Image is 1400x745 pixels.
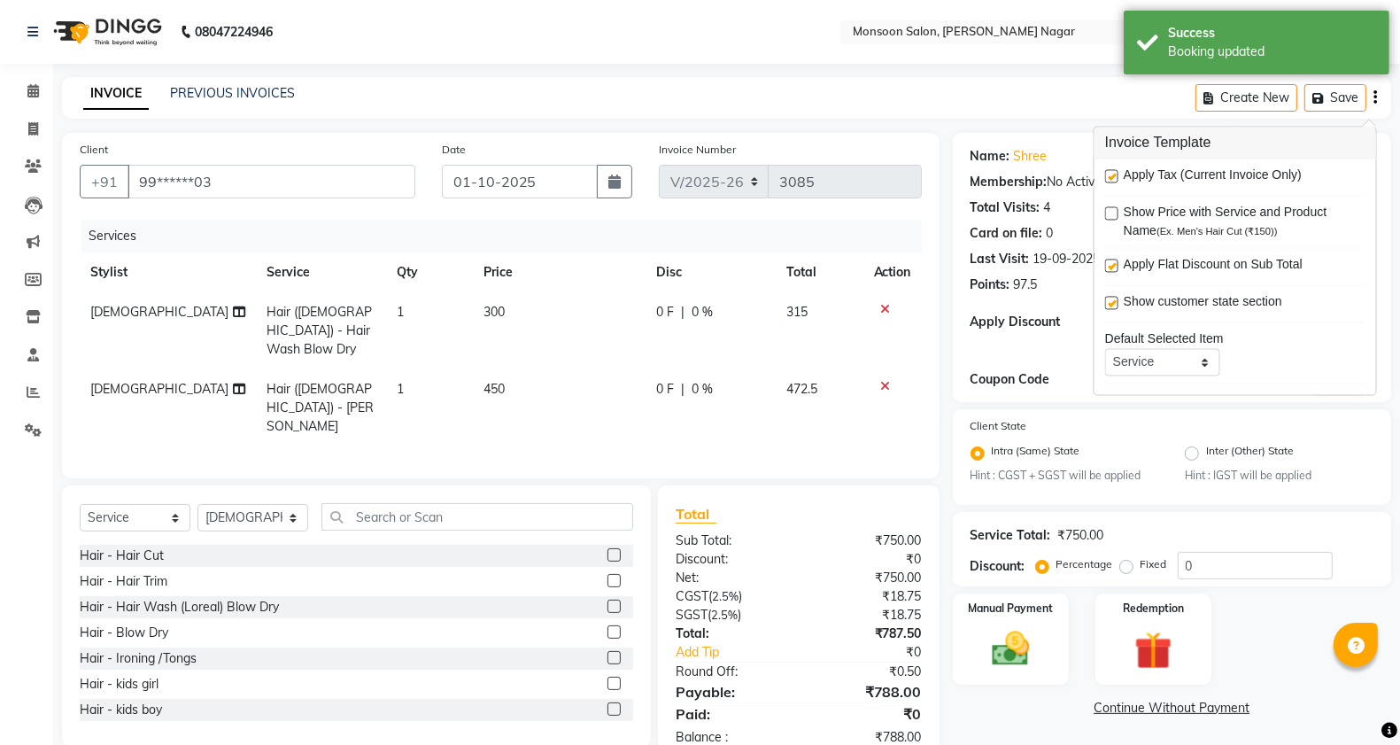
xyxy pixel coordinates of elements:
[659,142,736,158] label: Invoice Number
[971,173,1373,191] div: No Active Membership
[1141,556,1167,572] label: Fixed
[971,468,1159,484] small: Hint : CGST + SGST will be applied
[80,165,129,198] button: +91
[1014,275,1038,294] div: 97.5
[971,526,1051,545] div: Service Total:
[80,675,159,694] div: Hair - kids girl
[397,381,404,397] span: 1
[1058,526,1104,545] div: ₹750.00
[992,443,1080,464] label: Intra (Same) State
[484,304,506,320] span: 300
[662,625,799,643] div: Total:
[776,252,863,292] th: Total
[256,252,386,292] th: Service
[971,275,1010,294] div: Points:
[676,505,716,524] span: Total
[1033,250,1101,268] div: 19-09-2025
[1123,601,1184,617] label: Redemption
[662,550,799,569] div: Discount:
[799,550,935,569] div: ₹0
[971,250,1030,268] div: Last Visit:
[656,380,674,399] span: 0 F
[681,303,685,322] span: |
[1047,224,1054,243] div: 0
[799,532,935,550] div: ₹750.00
[971,147,1010,166] div: Name:
[971,224,1043,243] div: Card on file:
[90,381,228,397] span: [DEMOGRAPHIC_DATA]
[863,252,922,292] th: Action
[80,598,279,617] div: Hair - Hair Wash (Loreal) Blow Dry
[662,643,821,662] a: Add Tip
[799,606,935,625] div: ₹18.75
[80,252,256,292] th: Stylist
[267,304,372,357] span: Hair ([DEMOGRAPHIC_DATA]) - Hair Wash Blow Dry
[1123,627,1183,673] img: _gift.svg
[971,418,1027,434] label: Client State
[656,303,674,322] span: 0 F
[83,78,149,110] a: INVOICE
[1304,84,1366,112] button: Save
[799,681,935,702] div: ₹788.00
[711,608,738,622] span: 2.5%
[662,606,799,625] div: ( )
[267,381,374,434] span: Hair ([DEMOGRAPHIC_DATA]) - [PERSON_NAME]
[968,601,1053,617] label: Manual Payment
[1094,128,1376,159] h3: Invoice Template
[971,198,1040,217] div: Total Visits:
[1124,167,1302,189] span: Apply Tax (Current Invoice Only)
[128,165,415,198] input: Search by Name/Mobile/Email/Code
[1124,293,1282,315] span: Show customer state section
[712,589,739,603] span: 2.5%
[662,587,799,606] div: ( )
[1168,43,1376,61] div: Booking updated
[822,643,935,662] div: ₹0
[80,624,168,642] div: Hair - Blow Dry
[81,220,935,252] div: Services
[692,303,713,322] span: 0 %
[676,588,708,604] span: CGST
[662,532,799,550] div: Sub Total:
[971,370,1105,389] div: Coupon Code
[799,569,935,587] div: ₹750.00
[1044,198,1051,217] div: 4
[484,381,506,397] span: 450
[80,142,108,158] label: Client
[45,7,166,57] img: logo
[662,681,799,702] div: Payable:
[321,503,633,531] input: Search or Scan
[1185,468,1373,484] small: Hint : IGST will be applied
[692,380,713,399] span: 0 %
[386,252,473,292] th: Qty
[80,701,162,719] div: Hair - kids boy
[786,304,808,320] span: 315
[1206,443,1294,464] label: Inter (Other) State
[80,547,164,565] div: Hair - Hair Cut
[195,7,273,57] b: 08047224946
[646,252,776,292] th: Disc
[170,85,295,101] a: PREVIOUS INVOICES
[1124,204,1351,241] span: Show Price with Service and Product Name
[1156,227,1278,237] span: (Ex. Men's Hair Cut (₹150))
[786,381,817,397] span: 472.5
[80,572,167,591] div: Hair - Hair Trim
[799,587,935,606] div: ₹18.75
[442,142,466,158] label: Date
[90,304,228,320] span: [DEMOGRAPHIC_DATA]
[799,703,935,725] div: ₹0
[1195,84,1297,112] button: Create New
[971,557,1025,576] div: Discount:
[662,663,799,681] div: Round Off:
[1105,330,1365,349] div: Default Selected Item
[681,380,685,399] span: |
[1124,256,1303,278] span: Apply Flat Discount on Sub Total
[1168,24,1376,43] div: Success
[676,607,708,623] span: SGST
[956,699,1388,718] a: Continue Without Payment
[474,252,646,292] th: Price
[662,569,799,587] div: Net:
[799,663,935,681] div: ₹0.50
[397,304,404,320] span: 1
[971,313,1105,331] div: Apply Discount
[799,625,935,643] div: ₹787.50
